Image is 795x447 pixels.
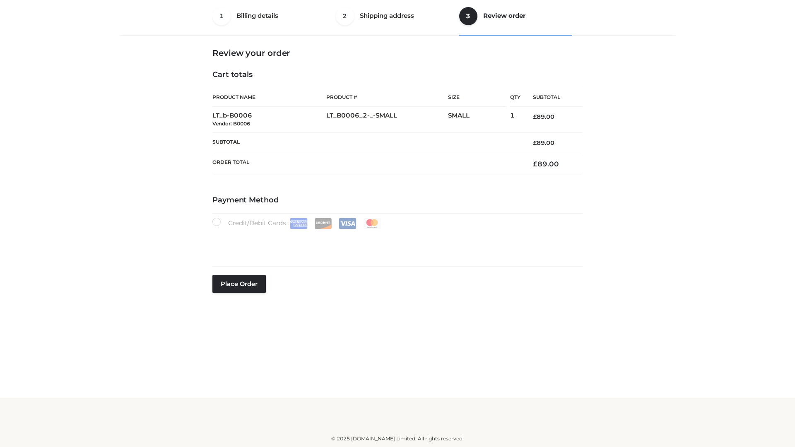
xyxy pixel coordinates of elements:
bdi: 89.00 [533,113,554,120]
th: Size [448,88,506,107]
th: Qty [510,88,520,107]
span: £ [533,139,537,147]
td: LT_B0006_2-_-SMALL [326,107,448,133]
bdi: 89.00 [533,139,554,147]
td: SMALL [448,107,510,133]
td: 1 [510,107,520,133]
th: Product Name [212,88,326,107]
bdi: 89.00 [533,160,559,168]
th: Product # [326,88,448,107]
td: LT_b-B0006 [212,107,326,133]
img: Amex [290,218,308,229]
img: Discover [314,218,332,229]
th: Order Total [212,153,520,175]
h4: Cart totals [212,70,583,79]
button: Place order [212,275,266,293]
th: Subtotal [212,132,520,153]
h3: Review your order [212,48,583,58]
span: £ [533,113,537,120]
small: Vendor: B0006 [212,120,250,127]
th: Subtotal [520,88,583,107]
h4: Payment Method [212,196,583,205]
img: Mastercard [363,218,381,229]
span: £ [533,160,537,168]
img: Visa [339,218,357,229]
label: Credit/Debit Cards [212,218,382,229]
iframe: Secure payment input frame [211,227,581,257]
div: © 2025 [DOMAIN_NAME] Limited. All rights reserved. [123,435,672,443]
